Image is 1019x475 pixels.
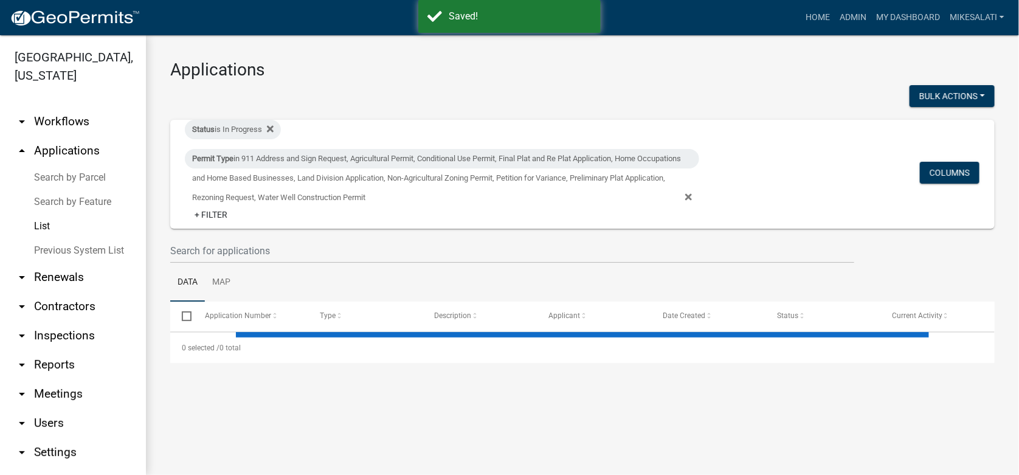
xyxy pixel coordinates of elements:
[434,311,471,320] span: Description
[449,9,592,24] div: Saved!
[192,125,215,134] span: Status
[205,263,238,302] a: Map
[206,311,272,320] span: Application Number
[651,302,765,331] datatable-header-cell: Date Created
[170,238,854,263] input: Search for applications
[170,60,995,80] h3: Applications
[892,311,942,320] span: Current Activity
[182,344,219,352] span: 0 selected /
[871,6,945,29] a: My Dashboard
[170,333,995,363] div: 0 total
[192,154,233,163] span: Permit Type
[15,144,29,158] i: arrow_drop_up
[15,387,29,401] i: arrow_drop_down
[308,302,423,331] datatable-header-cell: Type
[15,416,29,431] i: arrow_drop_down
[945,6,1009,29] a: MikeSalati
[320,311,336,320] span: Type
[423,302,537,331] datatable-header-cell: Description
[15,270,29,285] i: arrow_drop_down
[15,114,29,129] i: arrow_drop_down
[185,204,237,226] a: + Filter
[663,311,706,320] span: Date Created
[920,162,979,184] button: Columns
[15,445,29,460] i: arrow_drop_down
[170,302,193,331] datatable-header-cell: Select
[185,120,281,139] div: is In Progress
[548,311,580,320] span: Applicant
[778,311,799,320] span: Status
[910,85,995,107] button: Bulk Actions
[537,302,651,331] datatable-header-cell: Applicant
[801,6,835,29] a: Home
[766,302,880,331] datatable-header-cell: Status
[15,328,29,343] i: arrow_drop_down
[170,263,205,302] a: Data
[15,358,29,372] i: arrow_drop_down
[193,302,308,331] datatable-header-cell: Application Number
[835,6,871,29] a: Admin
[15,299,29,314] i: arrow_drop_down
[185,149,699,168] div: in 911 Address and Sign Request, Agricultural Permit, Conditional Use Permit, Final Plat and Re P...
[880,302,995,331] datatable-header-cell: Current Activity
